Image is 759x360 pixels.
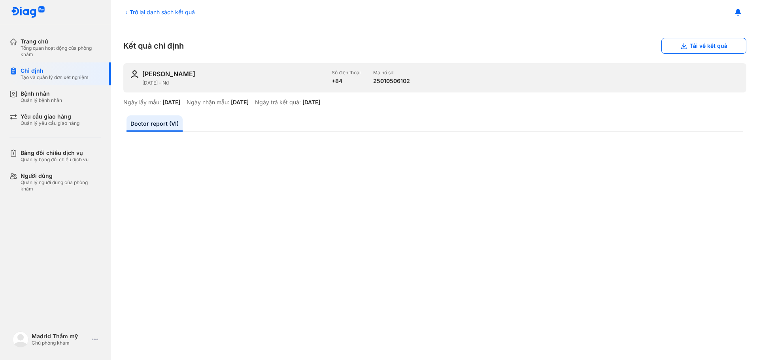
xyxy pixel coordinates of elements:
div: Madrid Thẩm mỹ [32,333,89,340]
div: [DATE] [231,99,249,106]
div: [DATE] [162,99,180,106]
div: Chủ phòng khám [32,340,89,346]
div: Trang chủ [21,38,101,45]
div: Tổng quan hoạt động của phòng khám [21,45,101,58]
a: Doctor report (VI) [126,115,183,132]
div: Ngày nhận mẫu: [187,99,229,106]
div: Tạo và quản lý đơn xét nghiệm [21,74,89,81]
div: Bảng đối chiếu dịch vụ [21,149,89,156]
div: 25010506102 [373,77,410,85]
div: Chỉ định [21,67,89,74]
img: user-icon [130,70,139,79]
div: Quản lý bệnh nhân [21,97,62,104]
div: [DATE] - Nữ [142,80,325,86]
div: Ngày trả kết quả: [255,99,301,106]
div: Kết quả chỉ định [123,38,746,54]
div: [DATE] [302,99,320,106]
div: +84 [332,77,361,85]
div: Bệnh nhân [21,90,62,97]
div: Quản lý người dùng của phòng khám [21,179,101,192]
div: Ngày lấy mẫu: [123,99,161,106]
div: Yêu cầu giao hàng [21,113,79,120]
div: [PERSON_NAME] [142,70,195,78]
div: Quản lý yêu cầu giao hàng [21,120,79,126]
button: Tải về kết quả [661,38,746,54]
div: Trở lại danh sách kết quả [123,8,195,16]
img: logo [11,6,45,19]
div: Mã hồ sơ [373,70,410,76]
div: Người dùng [21,172,101,179]
div: Số điện thoại [332,70,361,76]
div: Quản lý bảng đối chiếu dịch vụ [21,156,89,163]
img: logo [13,332,28,347]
